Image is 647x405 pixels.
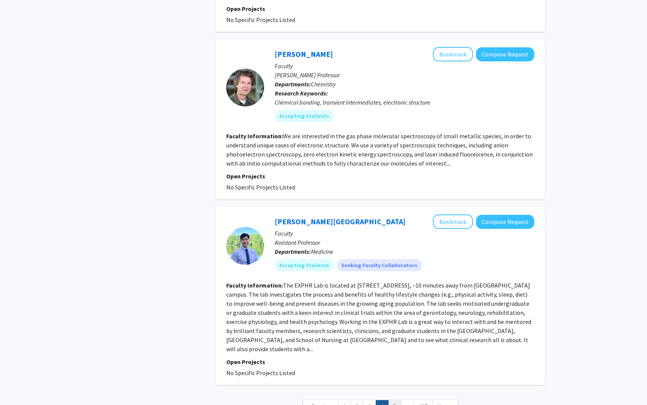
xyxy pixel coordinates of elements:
p: Assistant Professor [275,238,534,247]
fg-read-more: The EXPHR Lab is located at [STREET_ADDRESS], ~10 minutes away from [GEOGRAPHIC_DATA] campus. The... [226,281,531,353]
b: Departments: [275,80,311,88]
span: No Specific Projects Listed [226,183,295,191]
p: Open Projects [226,357,534,366]
p: Open Projects [226,4,534,13]
div: Chemical bonding, transient intermediates, electronic structure [275,98,534,107]
mat-chip: Accepting Students [275,110,334,122]
button: Compose Request to Kyoung Shin Park [476,215,534,229]
iframe: Chat [6,371,32,399]
a: [PERSON_NAME][GEOGRAPHIC_DATA] [275,217,406,226]
a: [PERSON_NAME] [275,49,333,59]
p: Open Projects [226,172,534,181]
p: Faculty [275,61,534,70]
p: Faculty [275,229,534,238]
mat-chip: Seeking Faculty Collaborators [337,259,422,271]
p: [PERSON_NAME] Professor [275,70,534,80]
span: No Specific Projects Listed [226,16,295,23]
fg-read-more: We are interested in the gas phase molecular spectroscopy of small metallic species, in order to ... [226,132,533,167]
mat-chip: Accepting Students [275,259,334,271]
span: No Specific Projects Listed [226,369,295,377]
button: Add Michael Heaven to Bookmarks [433,47,473,61]
b: Departments: [275,248,311,255]
b: Faculty Information: [226,132,283,140]
b: Research Keywords: [275,89,328,97]
b: Faculty Information: [226,281,283,289]
span: Medicine [311,248,333,255]
button: Compose Request to Michael Heaven [476,47,534,61]
button: Add Kyoung Shin Park to Bookmarks [433,214,473,229]
span: Chemistry [311,80,336,88]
